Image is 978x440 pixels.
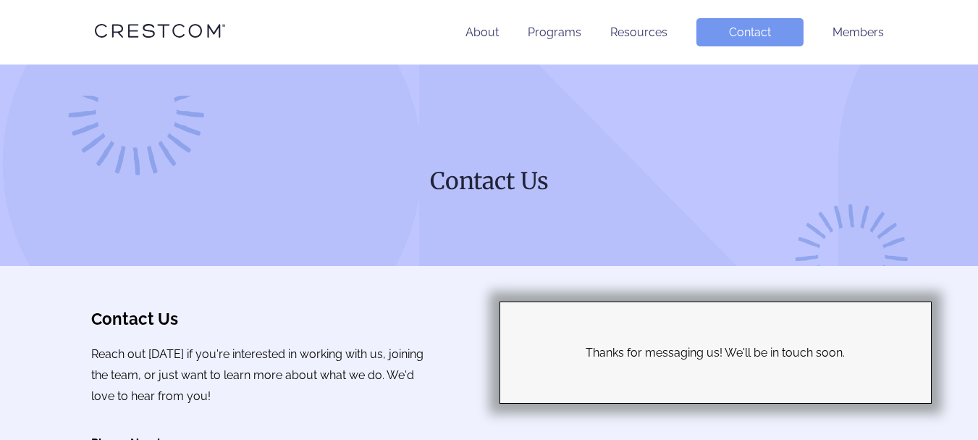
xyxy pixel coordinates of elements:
[528,25,581,39] a: Programs
[610,25,667,39] a: Resources
[832,25,884,39] a: Members
[696,18,804,46] a: Contact
[500,302,931,403] div: Thanks for messaging us! We'll be in touch soon.
[212,166,766,196] h1: Contact Us
[91,344,435,407] p: Reach out [DATE] if you're interested in working with us, joining the team, or just want to learn...
[91,310,435,328] h3: Contact Us
[465,25,499,39] a: About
